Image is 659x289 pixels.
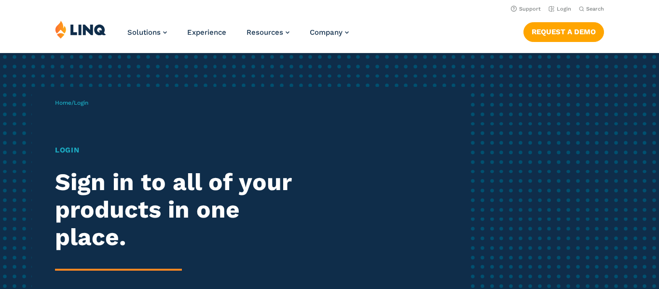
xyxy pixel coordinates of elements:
[579,5,604,13] button: Open Search Bar
[523,20,604,41] nav: Button Navigation
[55,145,309,156] h1: Login
[55,99,88,106] span: /
[247,28,289,37] a: Resources
[549,6,571,12] a: Login
[310,28,349,37] a: Company
[74,99,88,106] span: Login
[187,28,226,37] a: Experience
[127,28,167,37] a: Solutions
[127,28,161,37] span: Solutions
[127,20,349,52] nav: Primary Navigation
[310,28,343,37] span: Company
[55,20,106,39] img: LINQ | K‑12 Software
[511,6,541,12] a: Support
[55,99,71,106] a: Home
[247,28,283,37] span: Resources
[55,168,309,250] h2: Sign in to all of your products in one place.
[586,6,604,12] span: Search
[523,22,604,41] a: Request a Demo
